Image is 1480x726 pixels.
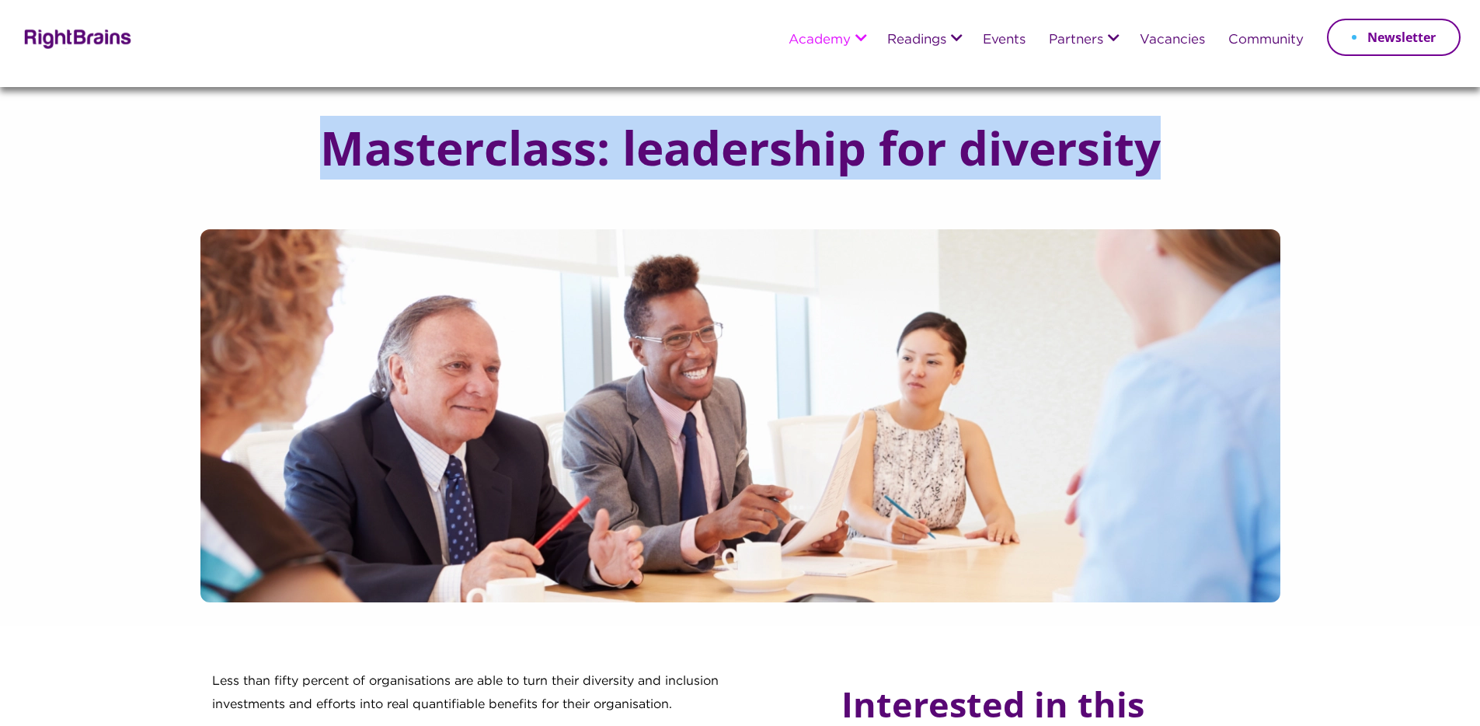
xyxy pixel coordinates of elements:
img: Rightbrains [19,26,132,49]
a: Vacancies [1140,33,1205,47]
a: Events [983,33,1026,47]
h1: Masterclass: leadership for diversity [289,122,1192,173]
a: Newsletter [1327,19,1461,56]
a: Community [1228,33,1304,47]
a: Partners [1049,33,1103,47]
a: Academy [789,33,851,47]
a: Readings [887,33,946,47]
